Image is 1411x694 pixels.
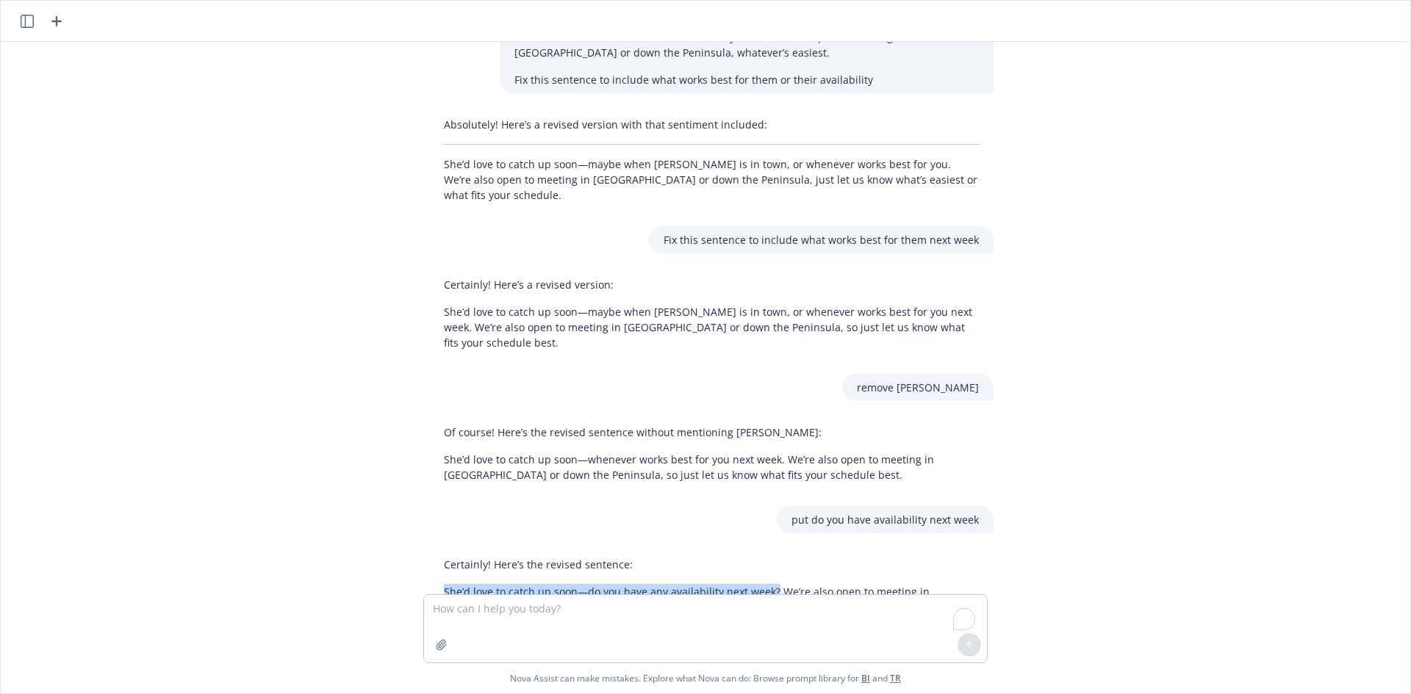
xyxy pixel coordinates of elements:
[444,424,979,440] p: Of course! Here’s the revised sentence without mentioning [PERSON_NAME]:
[424,595,987,662] textarea: To enrich screen reader interactions, please activate Accessibility in Grammarly extension settings
[444,277,979,292] p: Certainly! Here’s a revised version:
[444,452,979,482] p: She’d love to catch up soon—whenever works best for you next week. We’re also open to meeting in ...
[510,663,901,693] span: Nova Assist can make mistakes. Explore what Nova can do: Browse prompt library for and
[444,584,979,615] p: She’d love to catch up soon—do you have any availability next week? We’re also open to meeting in...
[444,557,979,572] p: Certainly! Here’s the revised sentence:
[861,672,870,684] a: BI
[791,512,979,527] p: put do you have availability next week
[664,232,979,247] p: Fix this sentence to include what works best for them next week
[444,117,979,132] p: Absolutely! Here’s a revised version with that sentiment included:
[514,72,979,87] p: Fix this sentence to include what works best for them or their availability
[890,672,901,684] a: TR
[444,304,979,350] p: She’d love to catch up soon—maybe when [PERSON_NAME] is in town, or whenever works best for you n...
[857,380,979,395] p: remove [PERSON_NAME]
[444,156,979,203] p: She’d love to catch up soon—maybe when [PERSON_NAME] is in town, or whenever works best for you. ...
